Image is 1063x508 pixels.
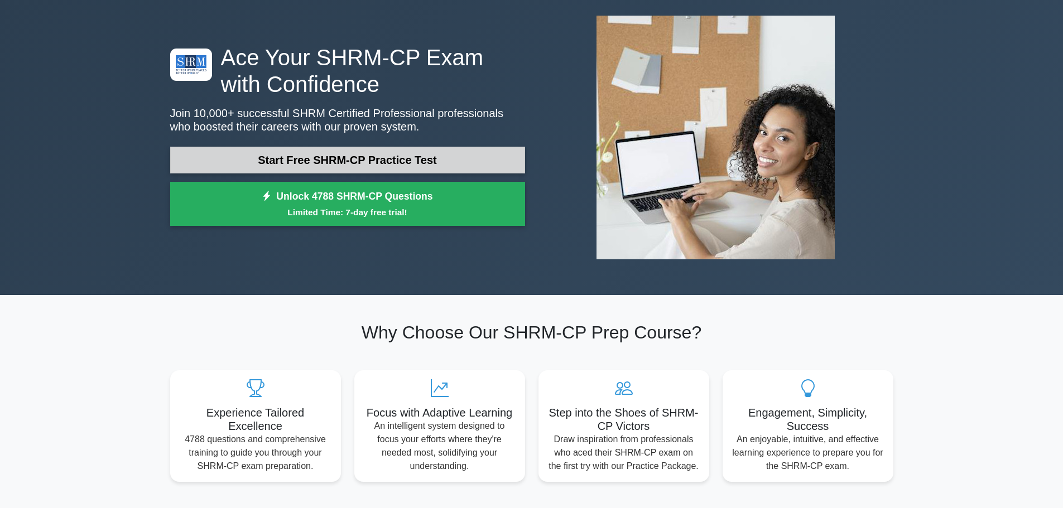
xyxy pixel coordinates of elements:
h5: Experience Tailored Excellence [179,406,332,433]
h5: Step into the Shoes of SHRM-CP Victors [547,406,700,433]
p: Draw inspiration from professionals who aced their SHRM-CP exam on the first try with our Practic... [547,433,700,473]
h2: Why Choose Our SHRM-CP Prep Course? [170,322,893,343]
small: Limited Time: 7-day free trial! [184,206,511,219]
p: Join 10,000+ successful SHRM Certified Professional professionals who boosted their careers with ... [170,107,525,133]
p: 4788 questions and comprehensive training to guide you through your SHRM-CP exam preparation. [179,433,332,473]
h5: Focus with Adaptive Learning [363,406,516,419]
a: Start Free SHRM-CP Practice Test [170,147,525,173]
p: An enjoyable, intuitive, and effective learning experience to prepare you for the SHRM-CP exam. [732,433,884,473]
h5: Engagement, Simplicity, Success [732,406,884,433]
a: Unlock 4788 SHRM-CP QuestionsLimited Time: 7-day free trial! [170,182,525,226]
p: An intelligent system designed to focus your efforts where they're needed most, solidifying your ... [363,419,516,473]
h1: Ace Your SHRM-CP Exam with Confidence [170,44,525,98]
